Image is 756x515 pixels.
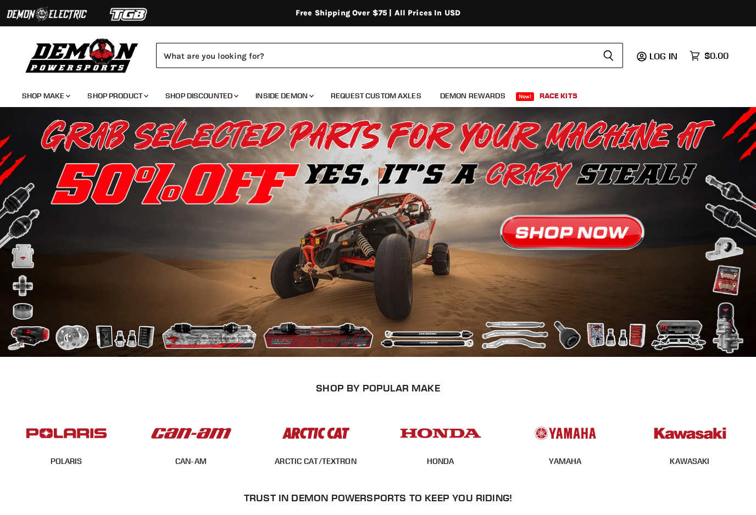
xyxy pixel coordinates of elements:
span: ARCTIC CAT/TEXTRON [275,456,357,467]
span: $0.00 [704,51,729,61]
img: POPULAR_MAKE_logo_6_76e8c46f-2d1e-4ecc-b320-194822857d41.jpg [647,417,733,450]
img: POPULAR_MAKE_logo_4_4923a504-4bac-4306-a1be-165a52280178.jpg [398,417,483,450]
img: TGB Logo 2 [88,4,170,25]
a: Request Custom Axles [323,85,430,107]
a: Shop Discounted [157,85,245,107]
a: Log in [644,51,684,61]
a: Shop Make [14,85,77,107]
a: KAWASAKI [670,456,709,466]
img: POPULAR_MAKE_logo_2_dba48cf1-af45-46d4-8f73-953a0f002620.jpg [24,417,109,450]
a: Race Kits [531,85,586,107]
a: Demon Rewards [432,85,514,107]
span: Log in [649,51,677,61]
a: $0.00 [684,48,734,64]
ul: Main menu [14,80,726,107]
a: POLARIS [51,456,82,466]
a: YAMAHA [549,456,582,466]
h2: SHOP BY POPULAR MAKE [14,382,743,394]
img: Demon Powersports [22,36,142,75]
input: Search [156,43,594,68]
span: New! [516,92,535,101]
span: POLARIS [51,456,82,467]
a: HONDA [427,456,454,466]
h2: Trust In Demon Powersports To Keep You Riding! [26,492,730,503]
img: POPULAR_MAKE_logo_5_20258e7f-293c-4aac-afa8-159eaa299126.jpg [522,417,608,450]
a: Shop Product [79,85,155,107]
a: Inside Demon [247,85,320,107]
img: Demon Electric Logo 2 [5,4,88,25]
form: Product [156,43,623,68]
img: POPULAR_MAKE_logo_3_027535af-6171-4c5e-a9bc-f0eccd05c5d6.jpg [273,417,359,450]
button: Search [594,43,623,68]
img: POPULAR_MAKE_logo_1_adc20308-ab24-48c4-9fac-e3c1a623d575.jpg [148,417,234,450]
span: KAWASAKI [670,456,709,467]
span: CAN-AM [175,456,207,467]
a: CAN-AM [175,456,207,466]
a: ARCTIC CAT/TEXTRON [275,456,357,466]
span: YAMAHA [549,456,582,467]
span: HONDA [427,456,454,467]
